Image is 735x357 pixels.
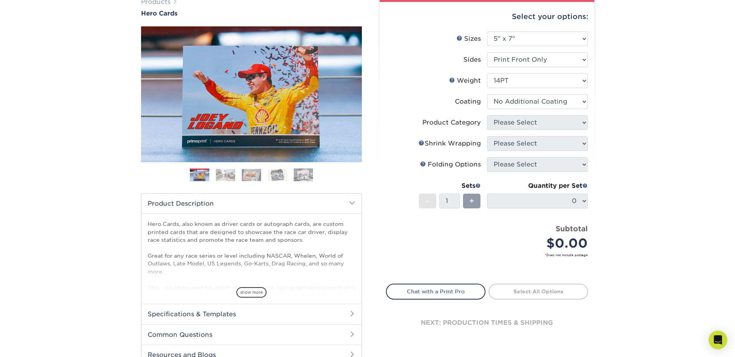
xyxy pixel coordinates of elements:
img: Hero Cards 02 [216,169,235,181]
div: Product Category [422,118,481,127]
a: Hero Cards [141,10,362,17]
a: Chat with a Print Pro [386,284,485,299]
div: Coating [455,97,481,106]
div: Shrink Wrapping [418,139,481,148]
div: $0.00 [493,234,588,253]
small: *Does not include postage [392,253,588,257]
img: Hero Cards 01 [190,170,209,182]
span: show more [236,287,267,298]
a: Select All Options [489,284,588,299]
div: Select your options: [386,2,588,31]
img: Hero Cards 05 [294,168,313,182]
img: Hero Cards 04 [268,169,287,181]
h2: Common Questions [141,324,361,345]
div: Sets [419,181,481,191]
div: Weight [449,76,481,85]
img: Hero Cards 03 [242,169,261,181]
iframe: Google Customer Reviews [2,333,66,354]
span: - [426,195,429,207]
div: Sizes [456,34,481,43]
h2: Specifications & Templates [141,304,361,324]
div: Open Intercom Messenger [709,331,727,349]
div: next: production times & shipping [386,300,588,346]
div: Sides [463,55,481,64]
p: Hero Cards, also known as driver cards or autograph cards, are custom printed cards that are desi... [148,220,355,347]
strong: Subtotal [556,224,588,233]
img: Hero Cards 01 [141,25,362,164]
div: Quantity per Set [487,181,588,191]
h2: Product Description [141,194,361,213]
span: + [469,195,474,207]
div: Folding Options [420,160,481,169]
